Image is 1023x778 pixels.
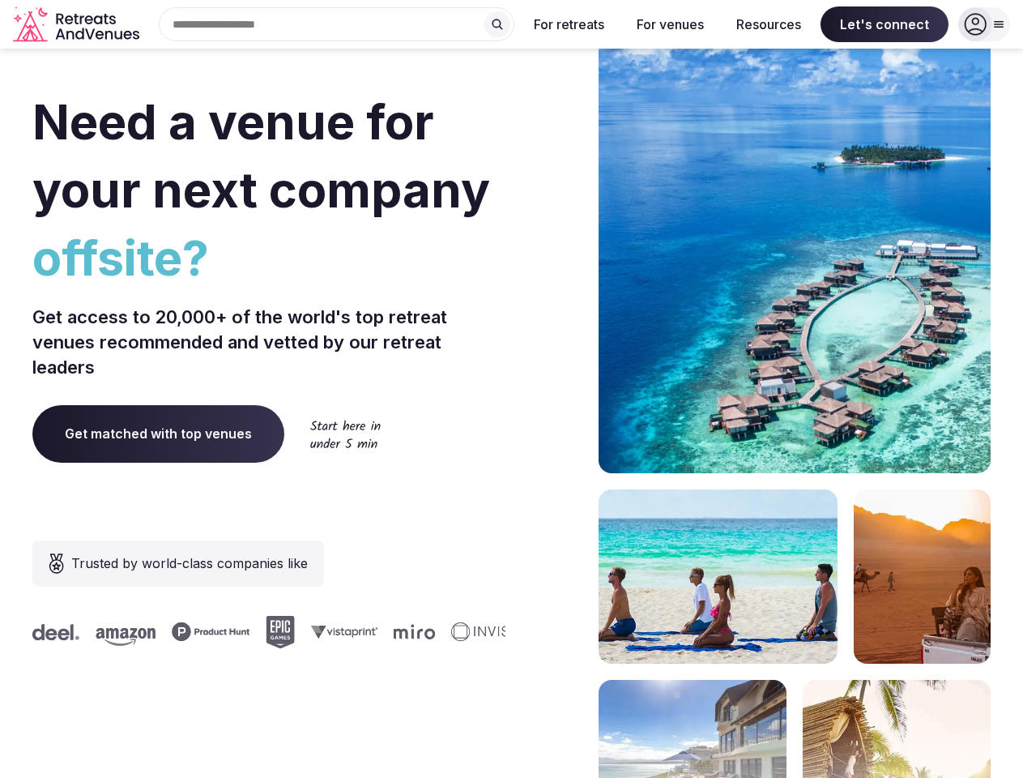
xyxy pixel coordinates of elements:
span: Need a venue for your next company [32,92,490,219]
a: Get matched with top venues [32,405,284,462]
button: Resources [723,6,814,42]
svg: Invisible company logo [450,622,539,642]
button: For retreats [521,6,617,42]
img: woman sitting in back of truck with camels [854,489,991,664]
a: Visit the homepage [13,6,143,43]
img: Start here in under 5 min [310,420,381,448]
svg: Miro company logo [392,624,433,639]
svg: Retreats and Venues company logo [13,6,143,43]
span: offsite? [32,224,505,292]
p: Get access to 20,000+ of the world's top retreat venues recommended and vetted by our retreat lea... [32,305,505,379]
img: yoga on tropical beach [599,489,838,664]
svg: Deel company logo [31,624,78,640]
span: Let's connect [821,6,948,42]
svg: Epic Games company logo [264,616,293,648]
svg: Vistaprint company logo [309,625,376,639]
span: Trusted by world-class companies like [71,554,308,573]
button: For venues [624,6,717,42]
